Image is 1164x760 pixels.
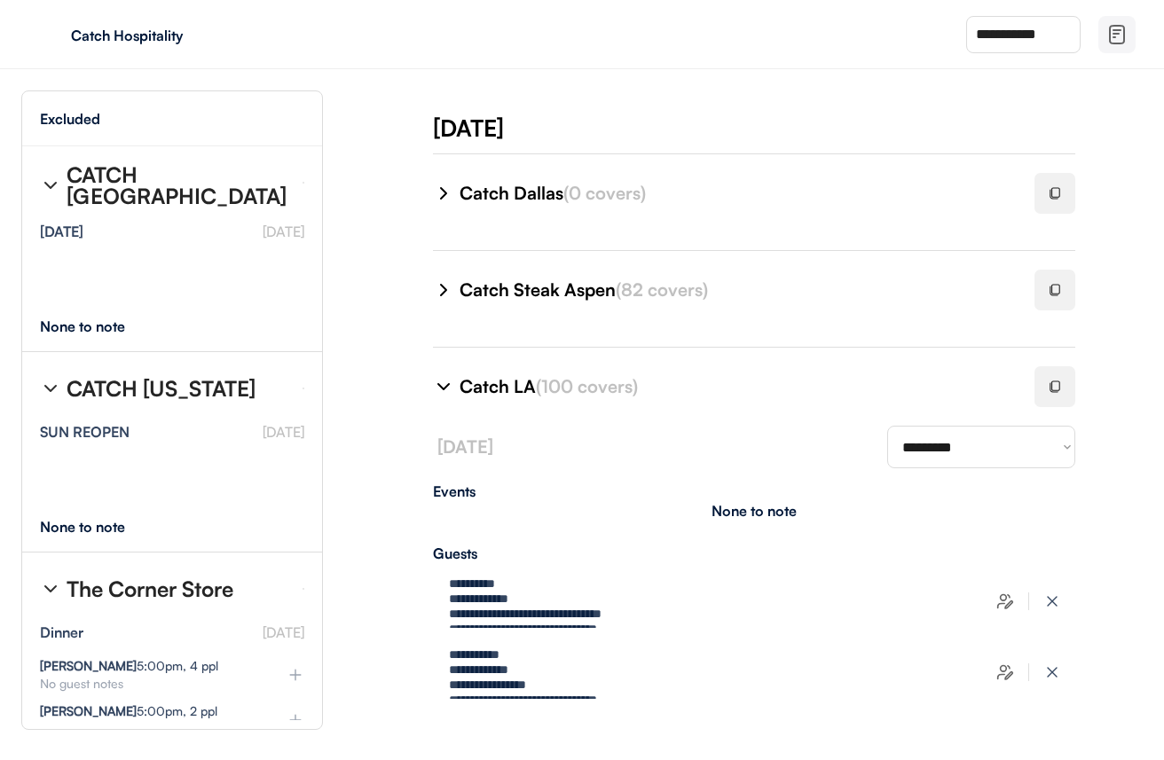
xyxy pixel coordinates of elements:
[563,182,646,204] font: (0 covers)
[287,666,304,684] img: plus%20%281%29.svg
[40,578,61,599] img: chevron-right%20%281%29.svg
[40,112,100,126] div: Excluded
[433,112,1164,144] div: [DATE]
[287,711,304,729] img: plus%20%281%29.svg
[40,678,258,690] div: No guest notes
[460,374,1013,399] div: Catch LA
[263,423,304,441] font: [DATE]
[460,278,1013,302] div: Catch Steak Aspen
[433,279,454,301] img: chevron-right%20%281%29.svg
[437,435,493,458] font: [DATE]
[40,703,137,718] strong: [PERSON_NAME]
[40,660,218,672] div: 5:00pm, 4 ppl
[263,223,304,240] font: [DATE]
[433,484,1075,498] div: Events
[536,375,638,397] font: (100 covers)
[40,658,137,673] strong: [PERSON_NAME]
[40,625,83,639] div: Dinner
[71,28,295,43] div: Catch Hospitality
[40,319,158,333] div: None to note
[40,425,130,439] div: SUN REOPEN
[712,504,797,518] div: None to note
[40,378,61,399] img: chevron-right%20%281%29.svg
[996,663,1014,681] img: users-edit.svg
[263,623,304,641] font: [DATE]
[35,20,64,49] img: yH5BAEAAAAALAAAAAABAAEAAAIBRAA7
[67,378,256,399] div: CATCH [US_STATE]
[40,705,217,717] div: 5:00pm, 2 ppl
[433,376,454,397] img: chevron-right%20%281%29.svg
[67,164,288,207] div: CATCH [GEOGRAPHIC_DATA]
[40,520,158,534] div: None to note
[1106,24,1128,45] img: file-02.svg
[433,183,454,204] img: chevron-right%20%281%29.svg
[433,546,1075,560] div: Guests
[40,175,61,196] img: chevron-right%20%281%29.svg
[616,278,708,301] font: (82 covers)
[1043,592,1061,610] img: x-close%20%283%29.svg
[67,578,233,599] div: The Corner Store
[460,181,1013,206] div: Catch Dallas
[40,224,83,239] div: [DATE]
[1043,663,1061,681] img: x-close%20%283%29.svg
[996,592,1014,610] img: users-edit.svg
